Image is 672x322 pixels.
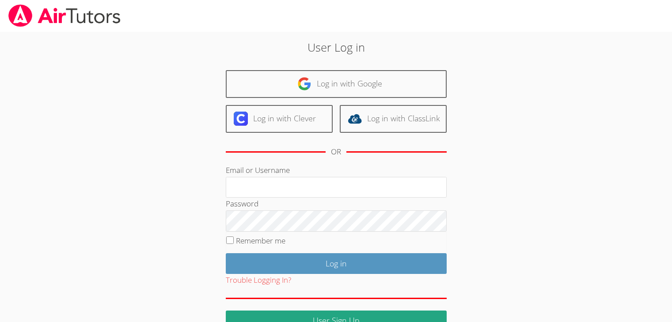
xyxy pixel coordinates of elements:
img: clever-logo-6eab21bc6e7a338710f1a6ff85c0baf02591cd810cc4098c63d3a4b26e2feb20.svg [234,112,248,126]
h2: User Log in [155,39,517,56]
img: airtutors_banner-c4298cdbf04f3fff15de1276eac7730deb9818008684d7c2e4769d2f7ddbe033.png [8,4,121,27]
label: Email or Username [226,165,290,175]
button: Trouble Logging In? [226,274,291,287]
label: Password [226,198,258,209]
img: classlink-logo-d6bb404cc1216ec64c9a2012d9dc4662098be43eaf13dc465df04b49fa7ab582.svg [348,112,362,126]
a: Log in with Clever [226,105,333,133]
img: google-logo-50288ca7cdecda66e5e0955fdab243c47b7ad437acaf1139b6f446037453330a.svg [297,77,311,91]
div: OR [331,146,341,158]
a: Log in with ClassLink [340,105,447,133]
input: Log in [226,253,447,274]
a: Log in with Google [226,70,447,98]
label: Remember me [236,236,285,246]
